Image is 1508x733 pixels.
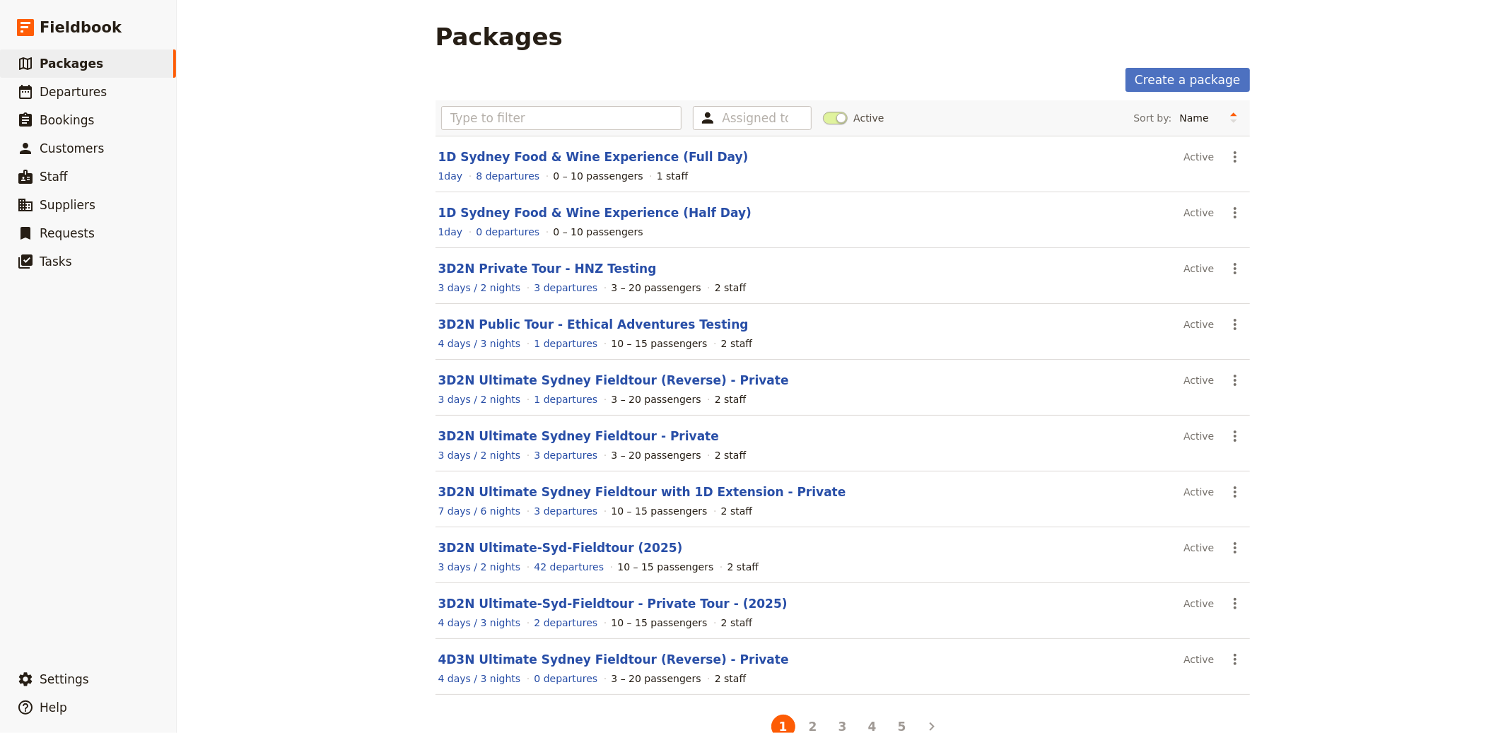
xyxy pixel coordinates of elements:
[1174,107,1223,129] select: Sort by:
[1223,480,1247,504] button: Actions
[441,106,682,130] input: Type to filter
[40,85,107,99] span: Departures
[438,448,521,462] a: View the itinerary for this package
[853,111,884,125] span: Active
[438,394,521,405] span: 3 days / 2 nights
[1183,312,1214,336] div: Active
[1183,368,1214,392] div: Active
[438,561,521,573] span: 3 days / 2 nights
[40,113,94,127] span: Bookings
[617,560,713,574] div: 10 – 15 passengers
[722,110,788,127] input: Assigned to
[40,141,104,156] span: Customers
[611,336,707,351] div: 10 – 15 passengers
[1183,536,1214,560] div: Active
[611,616,707,630] div: 10 – 15 passengers
[715,448,746,462] div: 2 staff
[611,504,707,518] div: 10 – 15 passengers
[553,225,643,239] div: 0 – 10 passengers
[436,23,563,51] h1: Packages
[40,226,95,240] span: Requests
[438,504,521,518] a: View the itinerary for this package
[1183,145,1214,169] div: Active
[534,336,597,351] a: View the departures for this package
[1126,68,1249,92] a: Create a package
[657,169,688,183] div: 1 staff
[438,505,521,517] span: 7 days / 6 nights
[438,673,521,684] span: 4 days / 3 nights
[611,672,701,686] div: 3 – 20 passengers
[438,281,521,295] a: View the itinerary for this package
[438,616,521,630] a: View the itinerary for this package
[438,373,789,387] a: 3D2N Ultimate Sydney Fieldtour (Reverse) - Private
[534,616,597,630] a: View the departures for this package
[438,282,521,293] span: 3 days / 2 nights
[438,169,463,183] a: View the itinerary for this package
[715,672,746,686] div: 2 staff
[40,254,72,269] span: Tasks
[1183,647,1214,672] div: Active
[438,262,657,276] a: 3D2N Private Tour - HNZ Testing
[1133,111,1171,125] span: Sort by:
[40,170,68,184] span: Staff
[1183,424,1214,448] div: Active
[1223,368,1247,392] button: Actions
[1223,592,1247,616] button: Actions
[1183,257,1214,281] div: Active
[1183,480,1214,504] div: Active
[534,448,597,462] a: View the departures for this package
[438,206,752,220] a: 1D Sydney Food & Wine Experience (Half Day)
[438,541,683,555] a: 3D2N Ultimate-Syd-Fieldtour (2025)
[40,198,95,212] span: Suppliers
[1223,536,1247,560] button: Actions
[534,560,604,574] a: View the departures for this package
[611,392,701,406] div: 3 – 20 passengers
[534,281,597,295] a: View the departures for this package
[611,448,701,462] div: 3 – 20 passengers
[438,617,521,628] span: 4 days / 3 nights
[534,392,597,406] a: View the departures for this package
[721,616,752,630] div: 2 staff
[1223,424,1247,448] button: Actions
[534,672,597,686] a: View the departures for this package
[40,700,67,715] span: Help
[727,560,759,574] div: 2 staff
[438,485,846,499] a: 3D2N Ultimate Sydney Fieldtour with 1D Extension - Private
[534,504,597,518] a: View the departures for this package
[438,560,521,574] a: View the itinerary for this package
[1183,201,1214,225] div: Active
[1223,647,1247,672] button: Actions
[438,652,789,667] a: 4D3N Ultimate Sydney Fieldtour (Reverse) - Private
[721,336,752,351] div: 2 staff
[1223,145,1247,169] button: Actions
[438,170,463,182] span: 1 day
[1223,257,1247,281] button: Actions
[438,317,749,332] a: 3D2N Public Tour - Ethical Adventures Testing
[1223,107,1244,129] button: Change sort direction
[438,392,521,406] a: View the itinerary for this package
[438,597,788,611] a: 3D2N Ultimate-Syd-Fieldtour - Private Tour - (2025)
[438,225,463,239] a: View the itinerary for this package
[40,57,103,71] span: Packages
[438,429,719,443] a: 3D2N Ultimate Sydney Fieldtour - Private
[438,450,521,461] span: 3 days / 2 nights
[438,150,749,164] a: 1D Sydney Food & Wine Experience (Full Day)
[438,338,521,349] span: 4 days / 3 nights
[1183,592,1214,616] div: Active
[611,281,701,295] div: 3 – 20 passengers
[438,336,521,351] a: View the itinerary for this package
[715,392,746,406] div: 2 staff
[721,504,752,518] div: 2 staff
[553,169,643,183] div: 0 – 10 passengers
[715,281,746,295] div: 2 staff
[438,226,463,238] span: 1 day
[1223,201,1247,225] button: Actions
[476,225,539,239] a: View the departures for this package
[40,672,89,686] span: Settings
[40,17,122,38] span: Fieldbook
[476,169,539,183] a: View the departures for this package
[1223,312,1247,336] button: Actions
[438,672,521,686] a: View the itinerary for this package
